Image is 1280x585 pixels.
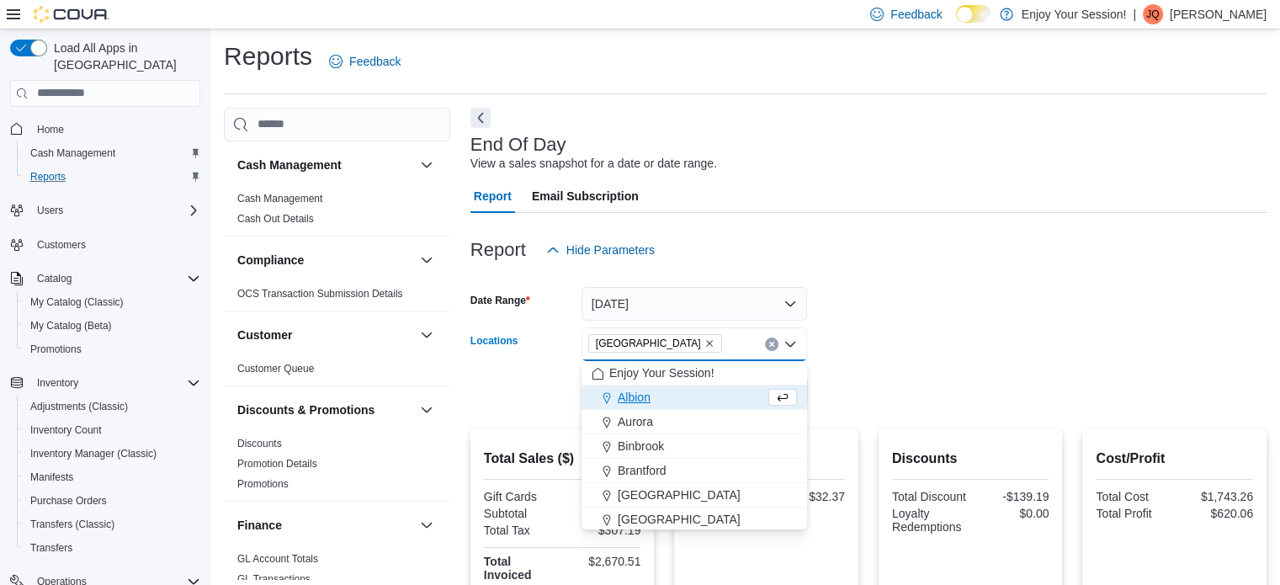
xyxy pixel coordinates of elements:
[24,292,130,312] a: My Catalog (Classic)
[47,40,200,73] span: Load All Apps in [GEOGRAPHIC_DATA]
[30,471,73,484] span: Manifests
[532,179,639,213] span: Email Subscription
[582,386,807,410] button: Albion
[582,287,807,321] button: [DATE]
[892,507,967,534] div: Loyalty Redemptions
[30,200,200,221] span: Users
[24,444,200,464] span: Inventory Manager (Classic)
[484,490,559,503] div: Gift Cards
[30,373,200,393] span: Inventory
[3,232,207,257] button: Customers
[539,233,661,267] button: Hide Parameters
[237,288,403,300] a: OCS Transaction Submission Details
[224,433,450,501] div: Discounts & Promotions
[237,517,282,534] h3: Finance
[237,157,342,173] h3: Cash Management
[237,553,318,565] a: GL Account Totals
[237,362,314,375] span: Customer Queue
[3,267,207,290] button: Catalog
[588,334,722,353] span: London North
[24,491,200,511] span: Purchase Orders
[1178,507,1253,520] div: $620.06
[618,487,741,503] span: [GEOGRAPHIC_DATA]
[17,314,207,338] button: My Catalog (Beta)
[24,514,200,534] span: Transfers (Classic)
[470,108,491,128] button: Next
[24,292,200,312] span: My Catalog (Classic)
[17,418,207,442] button: Inventory Count
[24,396,135,417] a: Adjustments (Classic)
[956,5,991,23] input: Dark Mode
[24,444,163,464] a: Inventory Manager (Classic)
[1022,4,1127,24] p: Enjoy Your Session!
[618,389,651,406] span: Albion
[30,447,157,460] span: Inventory Manager (Classic)
[618,511,741,528] span: [GEOGRAPHIC_DATA]
[3,117,207,141] button: Home
[566,507,640,520] div: $2,363.32
[417,400,437,420] button: Discounts & Promotions
[237,477,289,491] span: Promotions
[30,269,78,289] button: Catalog
[24,467,80,487] a: Manifests
[237,252,413,269] button: Compliance
[349,53,401,70] span: Feedback
[237,327,292,343] h3: Customer
[1143,4,1163,24] div: Jessica Quenneville
[237,193,322,205] a: Cash Management
[17,465,207,489] button: Manifests
[30,319,112,332] span: My Catalog (Beta)
[237,252,304,269] h3: Compliance
[417,155,437,175] button: Cash Management
[237,438,282,449] a: Discounts
[1178,490,1253,503] div: $1,743.26
[237,517,413,534] button: Finance
[24,467,200,487] span: Manifests
[30,541,72,555] span: Transfers
[618,413,653,430] span: Aurora
[30,120,71,140] a: Home
[566,555,640,568] div: $2,670.51
[37,204,63,217] span: Users
[237,552,318,566] span: GL Account Totals
[17,442,207,465] button: Inventory Manager (Classic)
[237,458,317,470] a: Promotion Details
[417,515,437,535] button: Finance
[30,373,85,393] button: Inventory
[566,242,655,258] span: Hide Parameters
[37,123,64,136] span: Home
[704,338,714,348] button: Remove London North from selection in this group
[24,167,72,187] a: Reports
[24,339,88,359] a: Promotions
[237,213,314,225] a: Cash Out Details
[484,524,559,537] div: Total Tax
[618,438,664,455] span: Binbrook
[30,119,200,140] span: Home
[30,234,200,255] span: Customers
[17,489,207,513] button: Purchase Orders
[582,410,807,434] button: Aurora
[24,316,119,336] a: My Catalog (Beta)
[30,170,66,183] span: Reports
[237,327,413,343] button: Customer
[470,135,566,155] h3: End Of Day
[237,478,289,490] a: Promotions
[237,457,317,471] span: Promotion Details
[582,483,807,508] button: [GEOGRAPHIC_DATA]
[37,272,72,285] span: Catalog
[765,338,778,351] button: Clear input
[582,434,807,459] button: Binbrook
[3,371,207,395] button: Inventory
[566,490,640,503] div: $0.00
[30,518,114,531] span: Transfers (Classic)
[24,491,114,511] a: Purchase Orders
[17,338,207,361] button: Promotions
[1170,4,1267,24] p: [PERSON_NAME]
[17,513,207,536] button: Transfers (Classic)
[484,449,641,469] h2: Total Sales ($)
[30,494,107,508] span: Purchase Orders
[618,462,667,479] span: Brantford
[237,437,282,450] span: Discounts
[224,359,450,386] div: Customer
[484,555,532,582] strong: Total Invoiced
